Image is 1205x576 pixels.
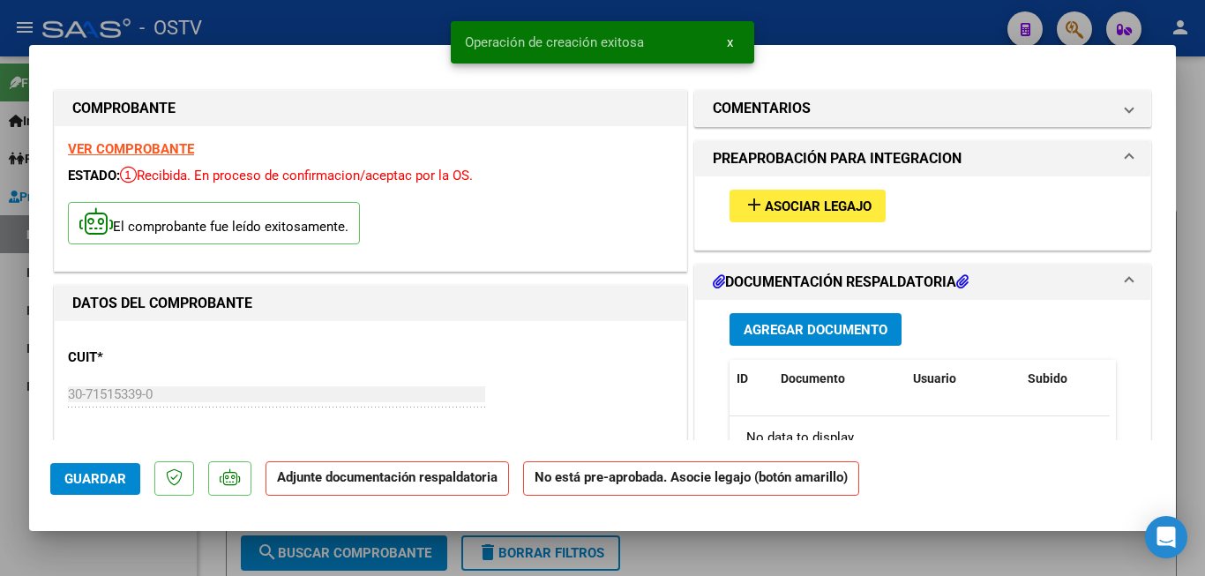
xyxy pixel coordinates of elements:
span: ID [737,371,748,385]
mat-expansion-panel-header: PREAPROBACIÓN PARA INTEGRACION [695,141,1150,176]
span: Asociar Legajo [765,198,872,214]
span: Recibida. En proceso de confirmacion/aceptac por la OS. [120,168,473,183]
mat-expansion-panel-header: DOCUMENTACIÓN RESPALDATORIA [695,265,1150,300]
button: Agregar Documento [730,313,902,346]
h1: PREAPROBACIÓN PARA INTEGRACION [713,148,962,169]
datatable-header-cell: Usuario [906,360,1021,398]
span: x [727,34,733,50]
strong: Adjunte documentación respaldatoria [277,469,498,485]
div: Open Intercom Messenger [1145,516,1187,558]
div: No data to display [730,416,1110,460]
button: Guardar [50,463,140,495]
span: Operación de creación exitosa [465,34,644,51]
datatable-header-cell: ID [730,360,774,398]
strong: COMPROBANTE [72,100,176,116]
div: PREAPROBACIÓN PARA INTEGRACION [695,176,1150,250]
a: VER COMPROBANTE [68,141,194,157]
p: CUIT [68,348,250,368]
span: Documento [781,371,845,385]
datatable-header-cell: Documento [774,360,906,398]
button: x [713,26,747,58]
button: Asociar Legajo [730,190,886,222]
mat-expansion-panel-header: COMENTARIOS [695,91,1150,126]
span: Guardar [64,471,126,487]
h1: COMENTARIOS [713,98,811,119]
strong: DATOS DEL COMPROBANTE [72,295,252,311]
strong: No está pre-aprobada. Asocie legajo (botón amarillo) [523,461,859,496]
span: Usuario [913,371,956,385]
p: El comprobante fue leído exitosamente. [68,202,360,245]
datatable-header-cell: Subido [1021,360,1109,398]
span: ESTADO: [68,168,120,183]
mat-icon: add [744,194,765,215]
span: Subido [1028,371,1067,385]
datatable-header-cell: Acción [1109,360,1197,398]
span: Agregar Documento [744,322,887,338]
h1: DOCUMENTACIÓN RESPALDATORIA [713,272,969,293]
span: ANALISIS PRESTADOR [68,438,202,454]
